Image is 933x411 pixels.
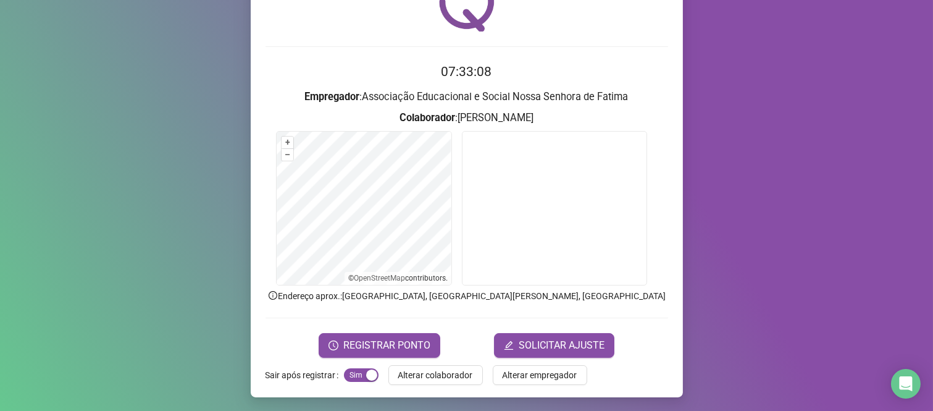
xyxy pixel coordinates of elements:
label: Sair após registrar [266,365,344,385]
h3: : [PERSON_NAME] [266,110,668,126]
p: Endereço aprox. : [GEOGRAPHIC_DATA], [GEOGRAPHIC_DATA][PERSON_NAME], [GEOGRAPHIC_DATA] [266,289,668,303]
button: – [282,149,293,161]
strong: Empregador [305,91,360,103]
button: editSOLICITAR AJUSTE [494,333,614,358]
button: REGISTRAR PONTO [319,333,440,358]
button: Alterar empregador [493,365,587,385]
a: OpenStreetMap [354,274,405,282]
li: © contributors. [348,274,448,282]
span: Alterar empregador [503,368,577,382]
button: Alterar colaborador [388,365,483,385]
span: info-circle [267,290,278,301]
div: Open Intercom Messenger [891,369,921,399]
strong: Colaborador [400,112,455,124]
span: SOLICITAR AJUSTE [519,338,605,353]
h3: : Associação Educacional e Social Nossa Senhora de Fatima [266,89,668,105]
span: Alterar colaborador [398,368,473,382]
span: clock-circle [328,341,338,350]
span: edit [504,341,514,350]
span: REGISTRAR PONTO [343,338,430,353]
time: 07:33:08 [441,64,492,79]
button: + [282,137,293,148]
